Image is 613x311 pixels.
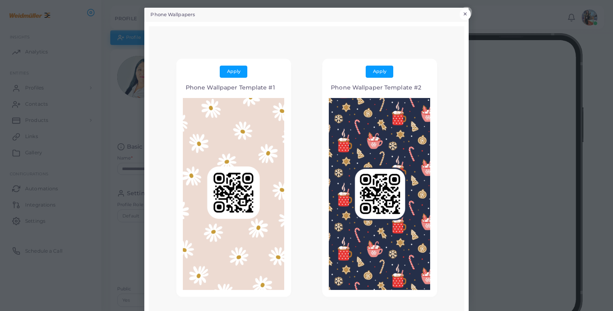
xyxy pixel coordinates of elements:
span: Apply [373,68,386,74]
h5: Phone Wallpapers [150,11,195,18]
img: 3c063395a8fe574c83198046e8216f260acfe8949aa129a79d3e75be30e0ca07.png [183,98,284,290]
img: 634ccdb8de3b0e154f5ad23b2e82d692a839a82586e7f7327027e4f3b9c0941e.png [329,98,430,290]
h4: Phone Wallpaper Template #1 [183,84,278,91]
button: Close [460,9,471,19]
button: Apply [220,66,247,78]
h4: Phone Wallpaper Template #2 [329,84,424,91]
span: Apply [227,68,240,74]
button: Apply [366,66,393,78]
